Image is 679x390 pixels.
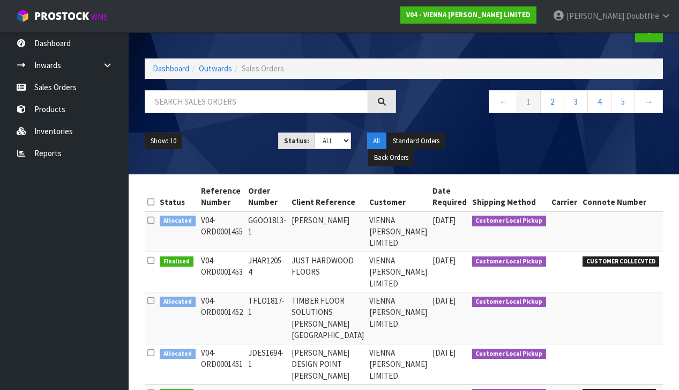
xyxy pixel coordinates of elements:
[160,349,196,359] span: Allocated
[587,90,611,113] a: 4
[160,216,196,226] span: Allocated
[626,11,659,21] span: Doubtfire
[432,215,456,225] span: [DATE]
[472,216,547,226] span: Customer Local Pickup
[367,292,430,344] td: VIENNA [PERSON_NAME] LIMITED
[580,182,662,211] th: Connote Number
[368,149,414,166] button: Back Orders
[245,344,289,384] td: JDES1694-1
[566,11,624,21] span: [PERSON_NAME]
[387,133,445,150] button: Standard Orders
[412,90,663,116] nav: Page navigation
[430,182,469,211] th: Date Required
[517,90,541,113] a: 1
[549,182,580,211] th: Carrier
[289,182,367,211] th: Client Reference
[160,297,196,307] span: Allocated
[289,292,367,344] td: TIMBER FLOOR SOLUTIONS [PERSON_NAME][GEOGRAPHIC_DATA]
[198,292,245,344] td: V04-ORD0001452
[198,182,245,211] th: Reference Number
[489,90,517,113] a: ←
[284,136,309,145] strong: Status:
[367,133,386,150] button: All
[472,349,547,359] span: Customer Local Pickup
[367,211,430,252] td: VIENNA [PERSON_NAME] LIMITED
[145,90,368,113] input: Search sales orders
[34,9,89,23] span: ProStock
[198,252,245,292] td: V04-ORD0001453
[540,90,564,113] a: 2
[583,256,659,267] span: CUSTOMER COLLECVTED
[245,252,289,292] td: JHAR1205-4
[245,182,289,211] th: Order Number
[367,252,430,292] td: VIENNA [PERSON_NAME] LIMITED
[564,90,588,113] a: 3
[145,19,396,33] h1: Sales Orders
[611,90,635,113] a: 5
[432,348,456,358] span: [DATE]
[406,10,531,19] strong: V04 - VIENNA [PERSON_NAME] LIMITED
[245,292,289,344] td: TFLO1817-1
[16,9,29,23] img: cube-alt.png
[432,255,456,266] span: [DATE]
[367,344,430,384] td: VIENNA [PERSON_NAME] LIMITED
[157,182,198,211] th: Status
[198,344,245,384] td: V04-ORD0001451
[198,211,245,252] td: V04-ORD0001455
[635,90,663,113] a: →
[432,296,456,306] span: [DATE]
[91,12,108,22] small: WMS
[153,63,189,73] a: Dashboard
[242,63,284,73] span: Sales Orders
[160,256,193,267] span: Finalised
[472,297,547,307] span: Customer Local Pickup
[472,256,547,267] span: Customer Local Pickup
[289,252,367,292] td: JUST HARDWOOD FLOORS
[289,211,367,252] td: [PERSON_NAME]
[199,63,232,73] a: Outwards
[367,182,430,211] th: Customer
[145,133,182,150] button: Show: 10
[289,344,367,384] td: [PERSON_NAME] DESIGN POINT [PERSON_NAME]
[469,182,549,211] th: Shipping Method
[245,211,289,252] td: GGOO1813-1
